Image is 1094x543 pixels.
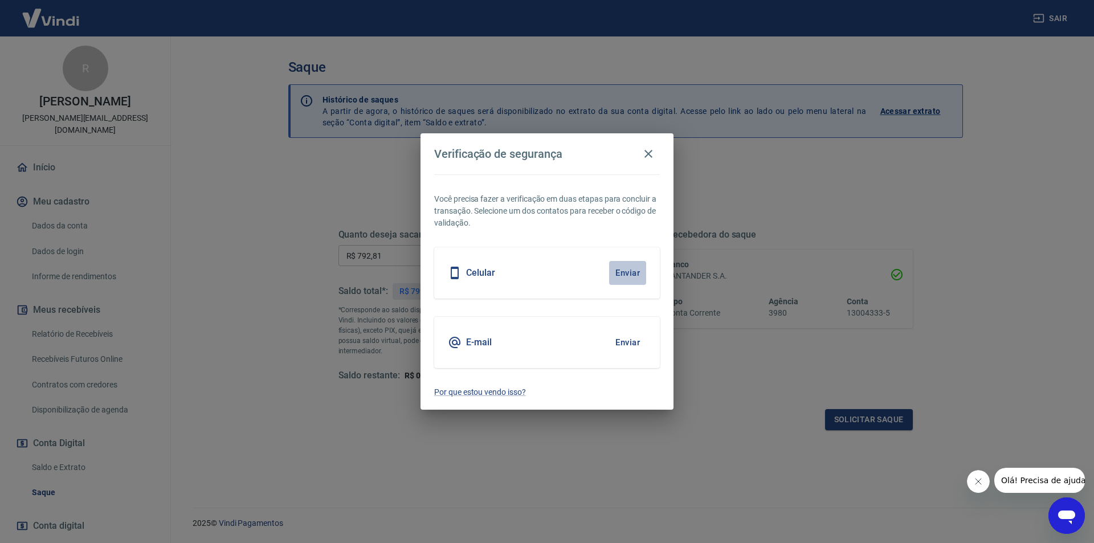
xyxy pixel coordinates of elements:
[466,337,492,348] h5: E-mail
[7,8,96,17] span: Olá! Precisa de ajuda?
[967,470,990,493] iframe: Fechar mensagem
[994,468,1085,493] iframe: Mensagem da empresa
[609,330,646,354] button: Enviar
[609,261,646,285] button: Enviar
[434,386,660,398] a: Por que estou vendo isso?
[466,267,495,279] h5: Celular
[434,193,660,229] p: Você precisa fazer a verificação em duas etapas para concluir a transação. Selecione um dos conta...
[434,147,562,161] h4: Verificação de segurança
[1048,497,1085,534] iframe: Botão para abrir a janela de mensagens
